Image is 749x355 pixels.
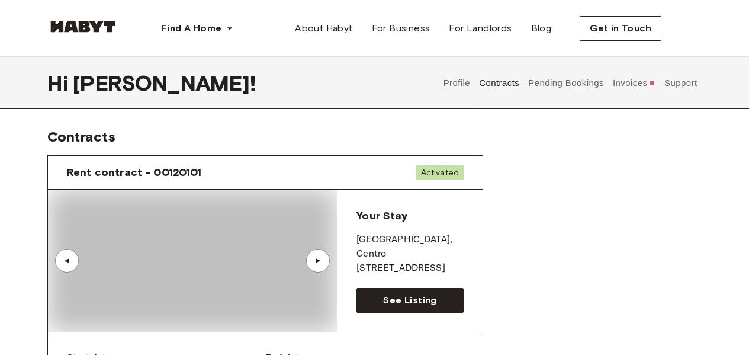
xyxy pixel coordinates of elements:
[356,233,464,261] p: [GEOGRAPHIC_DATA] , Centro
[48,190,337,332] img: Image of the room
[73,71,256,95] span: [PERSON_NAME] !
[531,21,552,36] span: Blog
[527,57,606,109] button: Pending Bookings
[442,57,472,109] button: Profile
[312,257,324,264] div: ▲
[356,288,464,313] a: See Listing
[67,165,202,180] span: Rent contract - 00120101
[439,57,702,109] div: user profile tabs
[285,17,362,40] a: About Habyt
[383,293,436,308] span: See Listing
[356,209,407,222] span: Your Stay
[356,261,464,276] p: [STREET_ADDRESS]
[47,21,118,33] img: Habyt
[590,21,651,36] span: Get in Touch
[449,21,512,36] span: For Landlords
[663,57,699,109] button: Support
[416,165,464,180] span: Activated
[372,21,430,36] span: For Business
[439,17,521,40] a: For Landlords
[362,17,440,40] a: For Business
[47,71,73,95] span: Hi
[152,17,243,40] button: Find A Home
[611,57,657,109] button: Invoices
[522,17,561,40] a: Blog
[580,16,661,41] button: Get in Touch
[680,18,702,39] img: avatar
[47,128,115,145] span: Contracts
[478,57,521,109] button: Contracts
[61,257,73,264] div: ▲
[295,21,352,36] span: About Habyt
[161,21,221,36] span: Find A Home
